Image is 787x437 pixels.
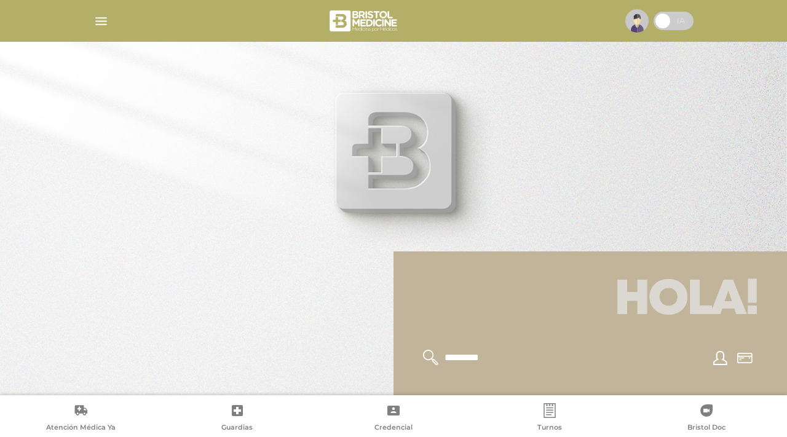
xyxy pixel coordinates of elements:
[537,423,562,434] span: Turnos
[472,403,628,435] a: Turnos
[93,14,109,29] img: Cober_menu-lines-white.svg
[159,403,315,435] a: Guardias
[374,423,413,434] span: Credencial
[687,423,726,434] span: Bristol Doc
[315,403,472,435] a: Credencial
[2,403,159,435] a: Atención Médica Ya
[328,6,401,36] img: bristol-medicine-blanco.png
[408,266,772,335] h1: Hola!
[628,403,785,435] a: Bristol Doc
[46,423,116,434] span: Atención Médica Ya
[625,9,649,33] img: profile-placeholder.svg
[221,423,253,434] span: Guardias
